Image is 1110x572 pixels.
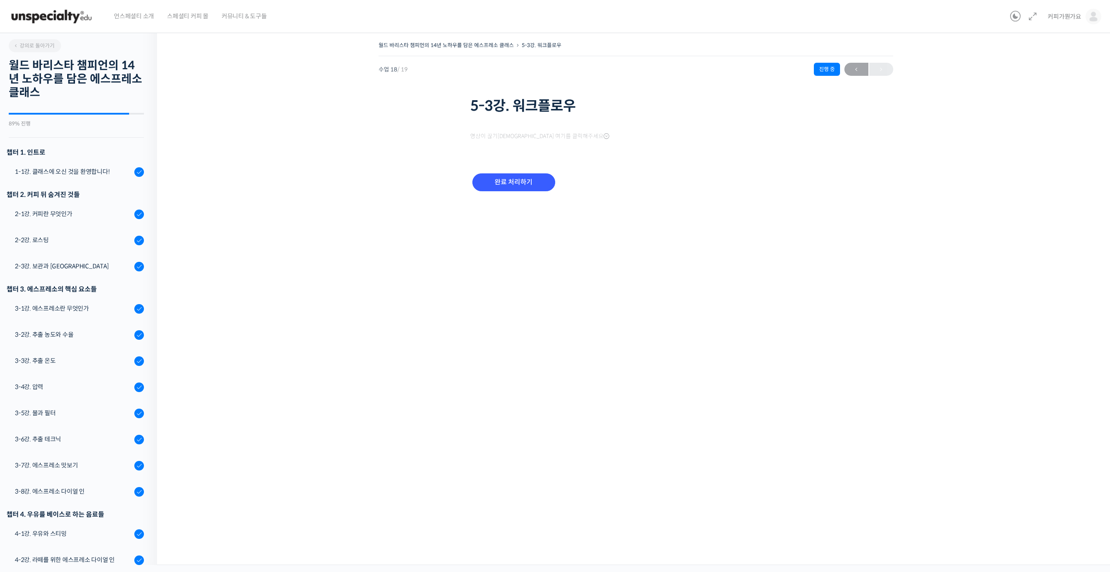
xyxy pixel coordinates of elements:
div: 챕터 4. 우유를 베이스로 하는 음료들 [7,508,144,520]
span: 강의로 돌아가기 [13,42,55,49]
input: 완료 처리하기 [472,173,555,191]
div: 2-1강. 커피란 무엇인가 [15,209,132,219]
span: 영상이 끊기[DEMOGRAPHIC_DATA] 여기를 클릭해주세요 [470,133,609,140]
div: 2-2강. 로스팅 [15,235,132,245]
div: 3-4강. 압력 [15,382,132,392]
div: 3-1강. 에스프레소란 무엇인가 [15,304,132,313]
span: 수업 18 [379,67,408,72]
div: 3-8강. 에스프레소 다이얼 인 [15,487,132,496]
div: 2-3강. 보관과 [GEOGRAPHIC_DATA] [15,261,132,271]
a: 강의로 돌아가기 [9,39,61,52]
div: 3-7강. 에스프레소 맛보기 [15,460,132,470]
a: ←이전 [844,63,868,76]
a: 5-3강. 워크플로우 [522,42,561,48]
span: 커피가뭔가요 [1048,13,1081,20]
div: 89% 진행 [9,121,144,126]
h1: 5-3강. 워크플로우 [470,98,802,114]
div: 4-2강. 라떼를 위한 에스프레소 다이얼 인 [15,555,132,565]
h3: 챕터 1. 인트로 [7,146,144,158]
span: / 19 [397,66,408,73]
div: 1-1강. 클래스에 오신 것을 환영합니다! [15,167,132,176]
a: 월드 바리스타 챔피언의 14년 노하우를 담은 에스프레소 클래스 [379,42,514,48]
div: 3-3강. 추출 온도 [15,356,132,366]
div: 챕터 2. 커피 뒤 숨겨진 것들 [7,189,144,200]
h2: 월드 바리스타 챔피언의 14년 노하우를 담은 에스프레소 클래스 [9,59,144,100]
div: 챕터 3. 에스프레소의 핵심 요소들 [7,283,144,295]
div: 4-1강. 우유와 스티밍 [15,529,132,538]
div: 3-2강. 추출 농도와 수율 [15,330,132,339]
div: 3-5강. 물과 필터 [15,408,132,418]
span: ← [844,64,868,75]
div: 3-6강. 추출 테크닉 [15,434,132,444]
div: 진행 중 [814,63,840,76]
